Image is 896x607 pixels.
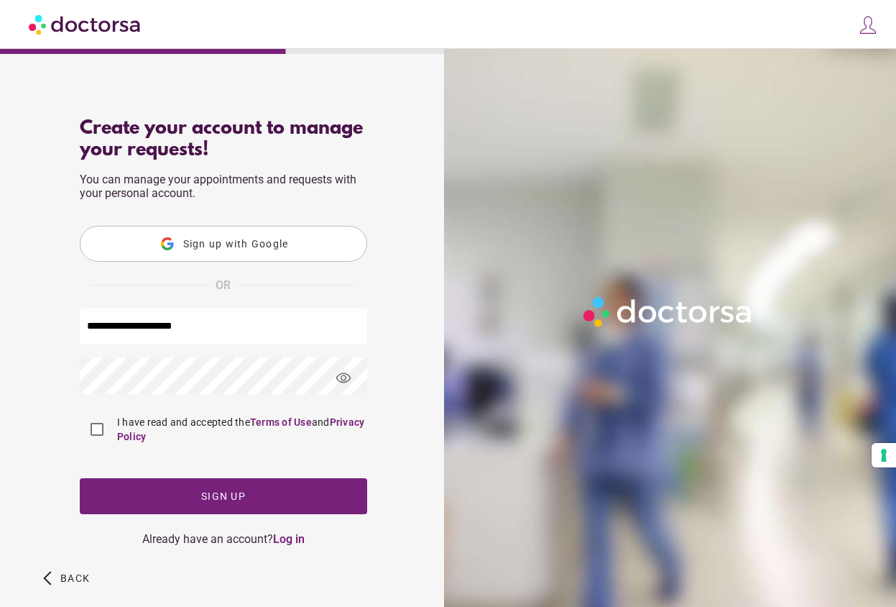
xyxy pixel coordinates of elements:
span: Sign up [201,490,246,502]
img: icons8-customer-100.png [858,15,878,35]
p: You can manage your appointments and requests with your personal account. [80,173,367,200]
div: Already have an account? [80,532,367,546]
span: OR [216,276,231,295]
img: Logo-Doctorsa-trans-White-partial-flat.png [578,292,757,332]
button: Sign up [80,478,367,514]
span: Sign up with Google [183,238,288,250]
button: arrow_back_ios Back [37,560,96,596]
button: Your consent preferences for tracking technologies [872,443,896,467]
button: Sign up with Google [80,226,367,262]
a: Log in [273,532,305,546]
span: visibility [324,359,363,398]
label: I have read and accepted the and [114,415,367,444]
div: Create your account to manage your requests! [80,118,367,161]
a: Privacy Policy [117,416,365,442]
a: Terms of Use [250,416,312,428]
span: Back [60,572,90,584]
img: Doctorsa.com [29,8,142,40]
